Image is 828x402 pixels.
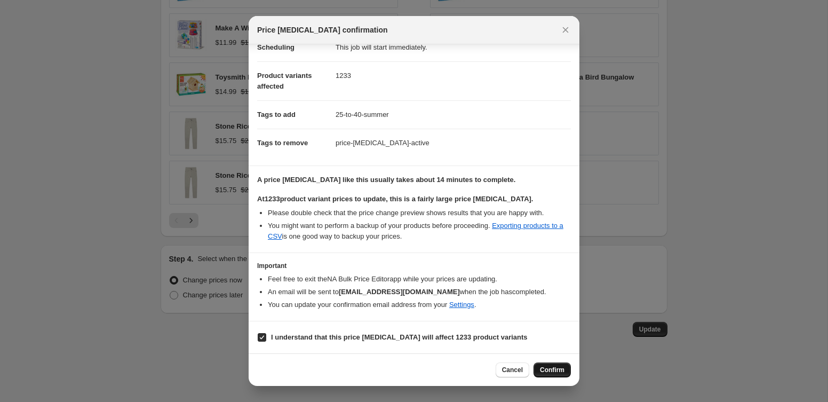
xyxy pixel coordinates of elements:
b: [EMAIL_ADDRESS][DOMAIN_NAME] [339,288,460,296]
li: Please double check that the price change preview shows results that you are happy with. [268,208,571,218]
li: Feel free to exit the NA Bulk Price Editor app while your prices are updating. [268,274,571,285]
span: Product variants affected [257,72,312,90]
span: Price [MEDICAL_DATA] confirmation [257,25,388,35]
li: You might want to perform a backup of your products before proceeding. is one good way to backup ... [268,220,571,242]
span: Confirm [540,366,564,374]
span: Cancel [502,366,523,374]
li: An email will be sent to when the job has completed . [268,287,571,297]
dd: 1233 [336,61,571,90]
span: Tags to remove [257,139,308,147]
b: A price [MEDICAL_DATA] like this usually takes about 14 minutes to complete. [257,176,515,184]
span: Tags to add [257,111,296,119]
button: Cancel [496,362,529,377]
h3: Important [257,262,571,270]
dd: This job will start immediately. [336,33,571,61]
dd: 25-to-40-summer [336,100,571,129]
b: I understand that this price [MEDICAL_DATA] will affect 1233 product variants [271,333,528,341]
li: You can update your confirmation email address from your . [268,299,571,310]
button: Confirm [534,362,571,377]
b: At 1233 product variant prices to update, this is a fairly large price [MEDICAL_DATA]. [257,195,533,203]
a: Exporting products to a CSV [268,222,563,240]
dd: price-[MEDICAL_DATA]-active [336,129,571,157]
button: Close [558,22,573,37]
a: Settings [449,301,474,309]
span: Scheduling [257,43,294,51]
